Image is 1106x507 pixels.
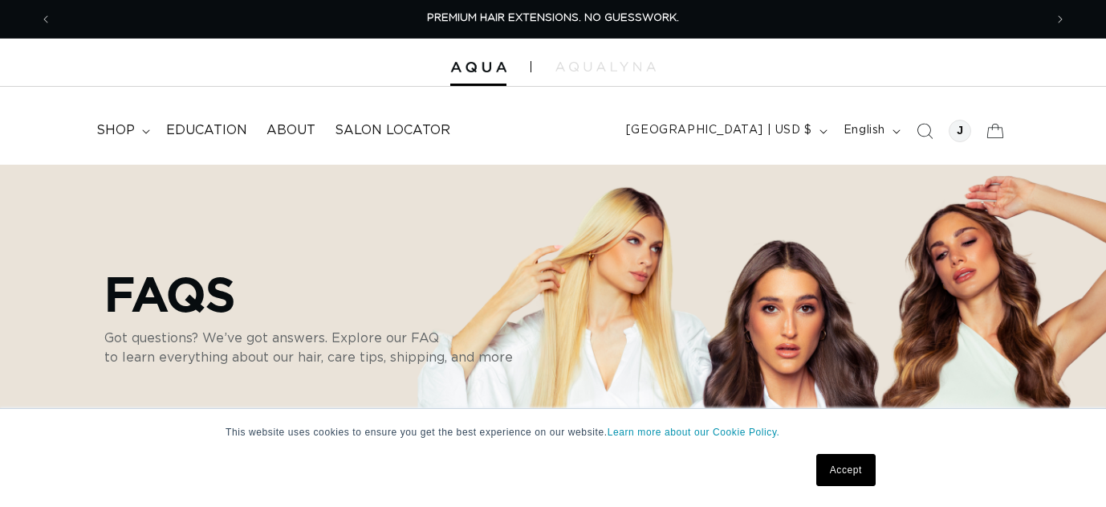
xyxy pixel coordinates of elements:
[226,425,880,440] p: This website uses cookies to ensure you get the best experience on our website.
[266,122,315,139] span: About
[626,122,812,139] span: [GEOGRAPHIC_DATA] | USD $
[844,122,885,139] span: English
[104,329,513,367] p: Got questions? We’ve got answers. Explore our FAQ to learn everything about our hair, care tips, ...
[1043,4,1078,35] button: Next announcement
[104,266,513,321] p: faqs
[555,62,656,72] img: aqualyna.com
[427,13,679,23] span: PREMIUM HAIR EXTENSIONS. NO GUESSWORK.
[166,122,247,139] span: Education
[834,116,907,146] button: English
[157,112,257,149] a: Education
[257,112,325,149] a: About
[28,4,63,35] button: Previous announcement
[87,112,157,149] summary: shop
[907,113,942,149] summary: Search
[616,116,834,146] button: [GEOGRAPHIC_DATA] | USD $
[96,122,135,139] span: shop
[816,454,876,486] a: Accept
[608,427,780,438] a: Learn more about our Cookie Policy.
[335,122,450,139] span: Salon Locator
[450,62,506,73] img: Aqua Hair Extensions
[325,112,460,149] a: Salon Locator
